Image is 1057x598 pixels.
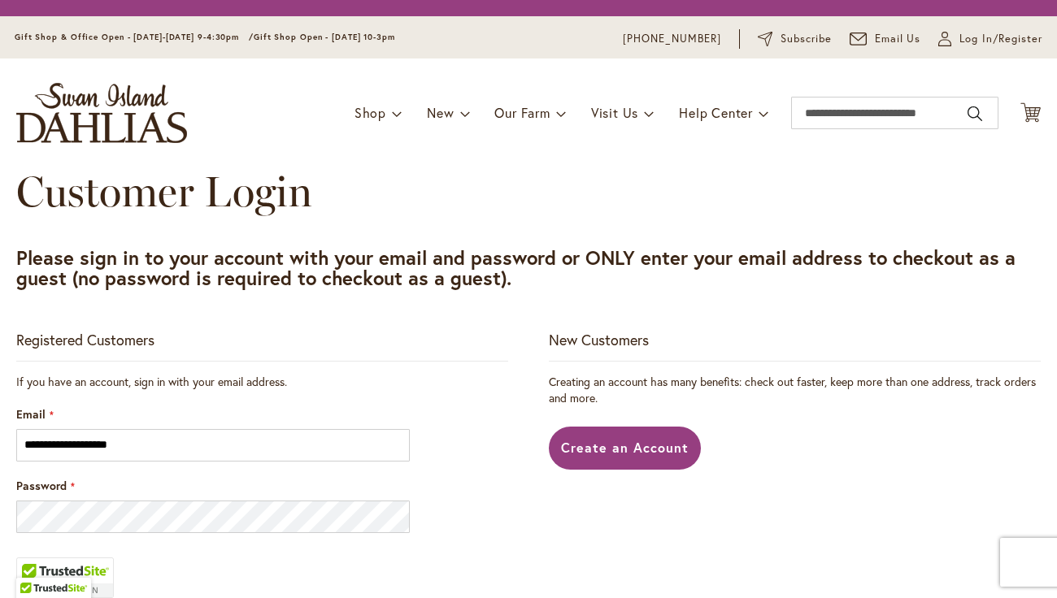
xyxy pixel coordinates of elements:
span: Subscribe [781,31,832,47]
span: Password [16,478,67,493]
a: store logo [16,83,187,143]
a: Log In/Register [938,31,1042,47]
span: Create an Account [561,439,689,456]
span: Email [16,406,46,422]
span: New [427,104,454,121]
span: Help Center [679,104,753,121]
span: Shop [355,104,386,121]
div: TrustedSite Certified [16,557,114,598]
span: Email Us [875,31,921,47]
strong: Please sign in to your account with your email and password or ONLY enter your email address to c... [16,245,1016,291]
a: Create an Account [549,427,701,470]
strong: Registered Customers [16,330,154,349]
span: Log In/Register [959,31,1042,47]
span: Gift Shop Open - [DATE] 10-3pm [254,32,395,42]
a: [PHONE_NUMBER] [623,31,721,47]
a: Email Us [850,31,921,47]
button: Search [968,101,982,127]
div: If you have an account, sign in with your email address. [16,374,508,390]
span: Customer Login [16,166,312,217]
span: Visit Us [591,104,638,121]
span: Gift Shop & Office Open - [DATE]-[DATE] 9-4:30pm / [15,32,254,42]
p: Creating an account has many benefits: check out faster, keep more than one address, track orders... [549,374,1041,406]
iframe: Launch Accessibility Center [12,540,58,586]
strong: New Customers [549,330,649,349]
span: Our Farm [494,104,550,121]
a: Subscribe [758,31,832,47]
